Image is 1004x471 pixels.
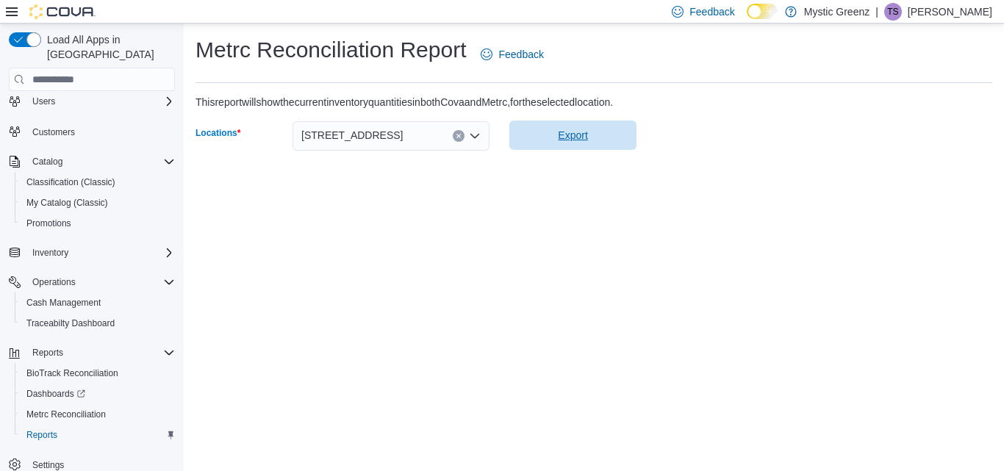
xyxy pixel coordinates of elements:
[3,91,181,112] button: Users
[21,215,175,232] span: Promotions
[26,153,68,170] button: Catalog
[32,459,64,471] span: Settings
[26,273,82,291] button: Operations
[21,215,77,232] a: Promotions
[747,4,778,19] input: Dark Mode
[26,244,175,262] span: Inventory
[32,96,55,107] span: Users
[21,194,114,212] a: My Catalog (Classic)
[26,217,71,229] span: Promotions
[15,404,181,425] button: Metrc Reconciliation
[26,153,175,170] span: Catalog
[32,347,63,359] span: Reports
[29,4,96,19] img: Cova
[15,292,181,313] button: Cash Management
[26,176,115,188] span: Classification (Classic)
[21,364,175,382] span: BioTrack Reconciliation
[32,247,68,259] span: Inventory
[26,123,81,141] a: Customers
[26,244,74,262] button: Inventory
[21,406,112,423] a: Metrc Reconciliation
[26,344,175,362] span: Reports
[26,297,101,309] span: Cash Management
[32,126,75,138] span: Customers
[196,95,613,109] div: This report will show the current inventory quantities in both Cova and Metrc, for the selected l...
[3,151,181,172] button: Catalog
[21,406,175,423] span: Metrc Reconciliation
[21,194,175,212] span: My Catalog (Classic)
[21,385,91,403] a: Dashboards
[15,425,181,445] button: Reports
[301,126,403,144] span: [STREET_ADDRESS]
[3,342,181,363] button: Reports
[26,317,115,329] span: Traceabilty Dashboard
[32,276,76,288] span: Operations
[15,313,181,334] button: Traceabilty Dashboard
[21,314,121,332] a: Traceabilty Dashboard
[41,32,175,62] span: Load All Apps in [GEOGRAPHIC_DATA]
[21,385,175,403] span: Dashboards
[26,344,69,362] button: Reports
[32,156,62,168] span: Catalog
[887,3,898,21] span: TS
[15,213,181,234] button: Promotions
[498,47,543,62] span: Feedback
[26,273,175,291] span: Operations
[26,93,61,110] button: Users
[196,35,466,65] h1: Metrc Reconciliation Report
[884,3,902,21] div: Tarel Stancle
[804,3,869,21] p: Mystic Greenz
[21,173,175,191] span: Classification (Classic)
[196,127,240,139] label: Locations
[3,272,181,292] button: Operations
[15,363,181,384] button: BioTrack Reconciliation
[509,121,637,150] button: Export
[26,93,175,110] span: Users
[26,122,175,140] span: Customers
[469,130,481,142] button: Open list of options
[26,367,118,379] span: BioTrack Reconciliation
[21,294,175,312] span: Cash Management
[689,4,734,19] span: Feedback
[26,409,106,420] span: Metrc Reconciliation
[21,173,121,191] a: Classification (Classic)
[3,242,181,263] button: Inventory
[26,388,85,400] span: Dashboards
[908,3,992,21] p: [PERSON_NAME]
[875,3,878,21] p: |
[21,426,63,444] a: Reports
[453,130,465,142] button: Clear input
[558,128,587,143] span: Export
[26,197,108,209] span: My Catalog (Classic)
[21,364,124,382] a: BioTrack Reconciliation
[21,294,107,312] a: Cash Management
[3,121,181,142] button: Customers
[15,384,181,404] a: Dashboards
[15,172,181,193] button: Classification (Classic)
[21,314,175,332] span: Traceabilty Dashboard
[475,40,549,69] a: Feedback
[26,429,57,441] span: Reports
[15,193,181,213] button: My Catalog (Classic)
[21,426,175,444] span: Reports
